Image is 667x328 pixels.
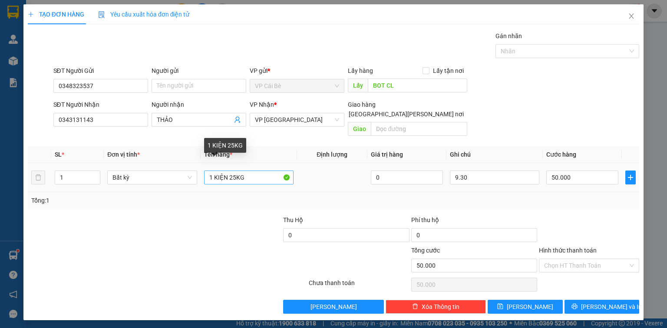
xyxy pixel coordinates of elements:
span: Cước hàng [546,151,576,158]
span: [PERSON_NAME] [310,302,357,312]
button: deleteXóa Thông tin [386,300,486,314]
div: Chưa thanh toán [308,278,410,293]
span: plus [626,174,635,181]
span: VP Sài Gòn [255,113,339,126]
span: Đơn vị tính [107,151,140,158]
button: Close [619,4,644,29]
span: VP Nhận [250,101,274,108]
span: Yêu cầu xuất hóa đơn điện tử [98,11,190,18]
span: close [628,13,635,20]
input: VD: Bàn, Ghế [204,171,294,184]
span: SL [55,151,62,158]
button: plus [625,171,636,184]
div: Tổng: 1 [31,196,258,205]
span: save [497,303,503,310]
button: [PERSON_NAME] [283,300,383,314]
span: VP Cái Bè [255,79,339,92]
div: 1 KIỆN 25KG [204,138,246,153]
label: Hình thức thanh toán [539,247,597,254]
span: [GEOGRAPHIC_DATA][PERSON_NAME] nơi [345,109,467,119]
div: Người nhận [152,100,246,109]
span: Giá trị hàng [371,151,403,158]
input: 0 [371,171,443,184]
img: icon [98,11,105,18]
span: [PERSON_NAME] và In [581,302,642,312]
span: [PERSON_NAME] [507,302,553,312]
span: Định lượng [317,151,347,158]
span: Giao [348,122,371,136]
span: user-add [234,116,241,123]
button: printer[PERSON_NAME] và In [565,300,640,314]
span: TẠO ĐƠN HÀNG [28,11,84,18]
input: Ghi Chú [450,171,539,184]
label: Gán nhãn [495,33,522,39]
span: Lấy [348,79,368,92]
button: delete [31,171,45,184]
div: VP gửi [250,66,344,75]
input: Dọc đường [368,79,467,92]
span: Giao hàng [348,101,376,108]
th: Ghi chú [446,146,543,163]
input: Dọc đường [371,122,467,136]
div: SĐT Người Nhận [53,100,148,109]
span: Lấy tận nơi [429,66,467,75]
span: Thu Hộ [283,216,303,223]
span: Xóa Thông tin [422,302,459,312]
span: Bất kỳ [112,171,192,184]
span: delete [412,303,418,310]
button: save[PERSON_NAME] [488,300,563,314]
div: SĐT Người Gửi [53,66,148,75]
span: plus [28,11,34,17]
span: Tổng cước [411,247,440,254]
div: Phí thu hộ [411,215,537,228]
span: Lấy hàng [348,67,373,74]
span: printer [571,303,578,310]
div: Người gửi [152,66,246,75]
